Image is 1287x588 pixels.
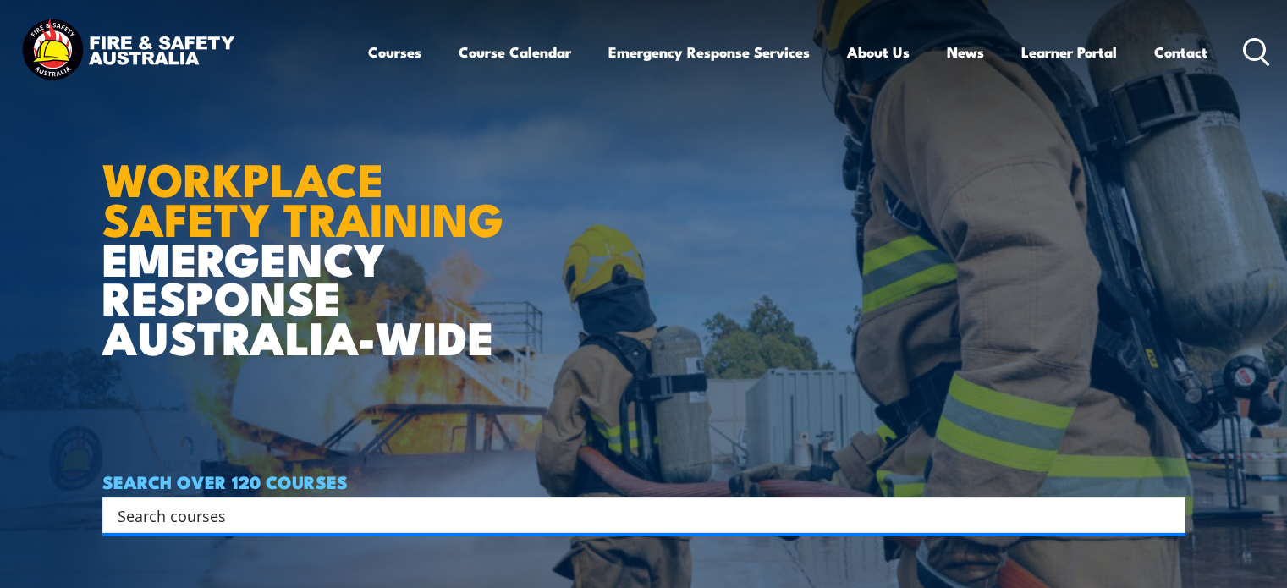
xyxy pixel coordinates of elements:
[121,503,1152,527] form: Search form
[1154,30,1207,74] a: Contact
[118,503,1148,528] input: Search input
[102,142,503,252] strong: WORKPLACE SAFETY TRAINING
[1021,30,1117,74] a: Learner Portal
[459,30,571,74] a: Course Calendar
[608,30,810,74] a: Emergency Response Services
[368,30,421,74] a: Courses
[1156,503,1180,527] button: Search magnifier button
[847,30,910,74] a: About Us
[102,116,516,356] h1: EMERGENCY RESPONSE AUSTRALIA-WIDE
[947,30,984,74] a: News
[102,472,1185,491] h4: SEARCH OVER 120 COURSES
